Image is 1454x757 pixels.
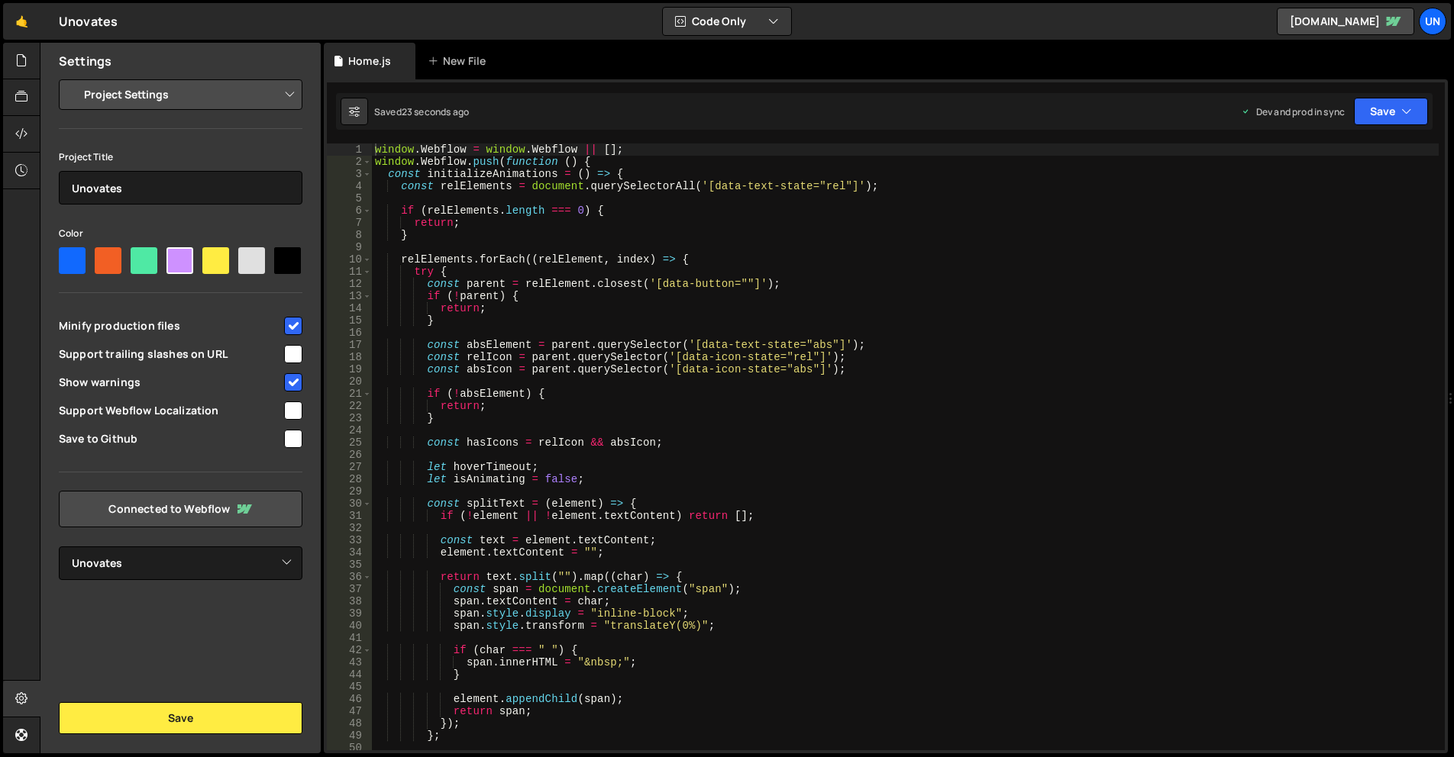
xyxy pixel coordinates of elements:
[327,143,372,156] div: 1
[327,473,372,485] div: 28
[1277,8,1414,35] a: [DOMAIN_NAME]
[348,53,391,69] div: Home.js
[59,53,111,69] h2: Settings
[59,171,302,205] input: Project name
[327,351,372,363] div: 18
[59,403,282,418] span: Support Webflow Localization
[327,644,372,656] div: 42
[59,346,282,362] span: Support trailing slashes on URL
[59,318,282,333] span: Minify production files
[3,3,40,40] a: 🤙
[327,705,372,717] div: 47
[374,105,469,118] div: Saved
[1419,8,1446,35] a: Un
[327,192,372,205] div: 5
[327,180,372,192] div: 4
[327,632,372,644] div: 41
[327,620,372,632] div: 40
[327,253,372,266] div: 10
[59,150,113,165] label: Project Title
[327,571,372,583] div: 36
[327,510,372,522] div: 31
[327,302,372,314] div: 14
[327,742,372,754] div: 50
[327,583,372,595] div: 37
[327,485,372,498] div: 29
[327,534,372,546] div: 33
[327,278,372,290] div: 12
[327,400,372,412] div: 22
[59,702,302,734] button: Save
[327,681,372,693] div: 45
[327,339,372,351] div: 17
[327,205,372,217] div: 6
[327,388,372,400] div: 21
[1354,98,1428,125] button: Save
[327,168,372,180] div: 3
[327,363,372,375] div: 19
[327,607,372,620] div: 39
[663,8,791,35] button: Code Only
[59,431,282,446] span: Save to Github
[327,522,372,534] div: 32
[327,693,372,705] div: 46
[327,241,372,253] div: 9
[327,717,372,730] div: 48
[327,546,372,559] div: 34
[1241,105,1345,118] div: Dev and prod in sync
[327,559,372,571] div: 35
[327,327,372,339] div: 16
[327,229,372,241] div: 8
[327,266,372,278] div: 11
[59,491,302,527] a: Connected to Webflow
[327,498,372,510] div: 30
[428,53,492,69] div: New File
[327,375,372,388] div: 20
[327,730,372,742] div: 49
[327,656,372,668] div: 43
[327,595,372,607] div: 38
[402,105,469,118] div: 23 seconds ago
[327,668,372,681] div: 44
[327,461,372,473] div: 27
[327,290,372,302] div: 13
[59,12,118,31] div: Unovates
[327,314,372,327] div: 15
[327,424,372,436] div: 24
[59,375,282,390] span: Show warnings
[327,217,372,229] div: 7
[327,156,372,168] div: 2
[327,412,372,424] div: 23
[59,226,83,241] label: Color
[327,436,372,449] div: 25
[327,449,372,461] div: 26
